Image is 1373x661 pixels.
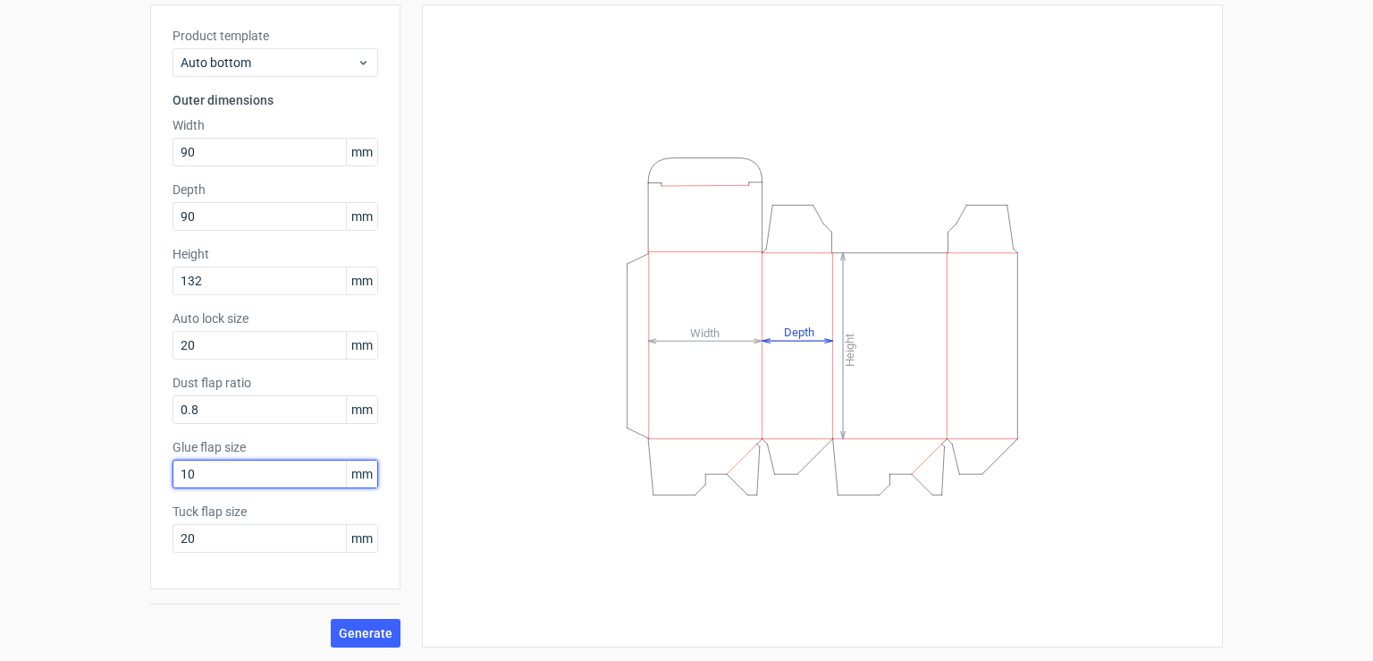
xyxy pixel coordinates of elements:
[173,374,378,392] label: Dust flap ratio
[346,525,377,552] span: mm
[346,332,377,359] span: mm
[339,627,392,640] span: Generate
[173,116,378,134] label: Width
[346,396,377,423] span: mm
[346,203,377,230] span: mm
[173,27,378,45] label: Product template
[843,333,856,366] tspan: Height
[346,139,377,165] span: mm
[784,326,814,339] tspan: Depth
[173,309,378,327] label: Auto lock size
[173,91,378,109] h3: Outer dimensions
[331,619,400,648] button: Generate
[173,503,378,521] label: Tuck flap size
[173,245,378,263] label: Height
[181,54,357,72] span: Auto bottom
[173,438,378,456] label: Glue flap size
[346,267,377,294] span: mm
[173,181,378,199] label: Depth
[690,326,720,339] tspan: Width
[346,461,377,487] span: mm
